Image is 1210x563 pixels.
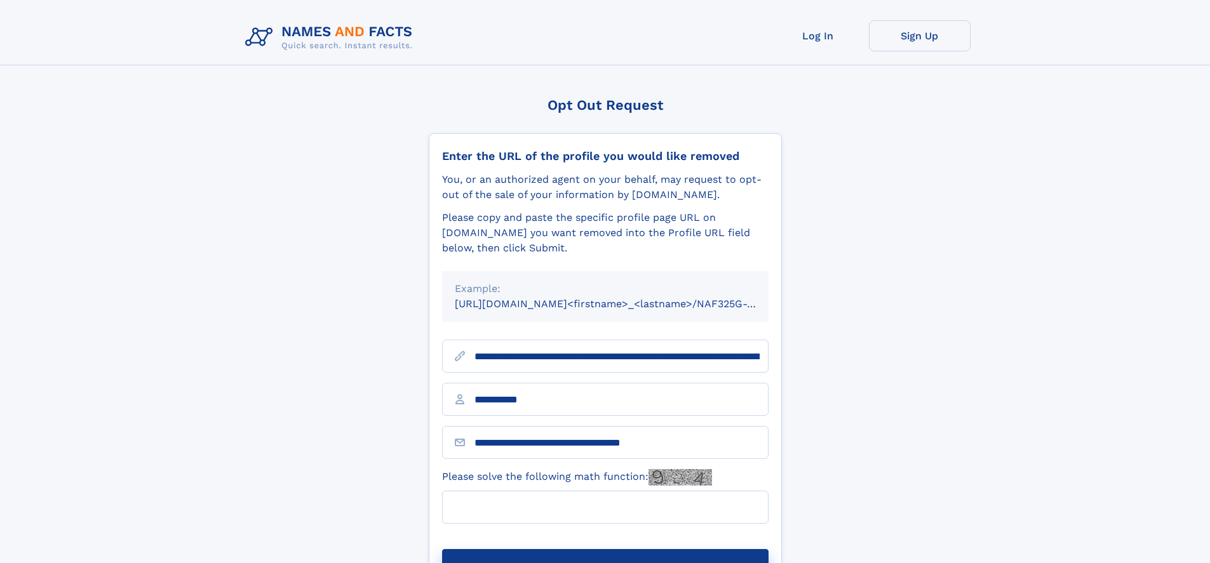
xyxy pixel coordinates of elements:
[455,298,793,310] small: [URL][DOMAIN_NAME]<firstname>_<lastname>/NAF325G-xxxxxxxx
[767,20,869,51] a: Log In
[442,172,769,202] div: You, or an authorized agent on your behalf, may request to opt-out of the sale of your informatio...
[442,469,712,486] label: Please solve the following math function:
[429,97,782,113] div: Opt Out Request
[240,20,423,55] img: Logo Names and Facts
[442,149,769,163] div: Enter the URL of the profile you would like removed
[869,20,971,51] a: Sign Up
[442,210,769,256] div: Please copy and paste the specific profile page URL on [DOMAIN_NAME] you want removed into the Pr...
[455,281,756,296] div: Example:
